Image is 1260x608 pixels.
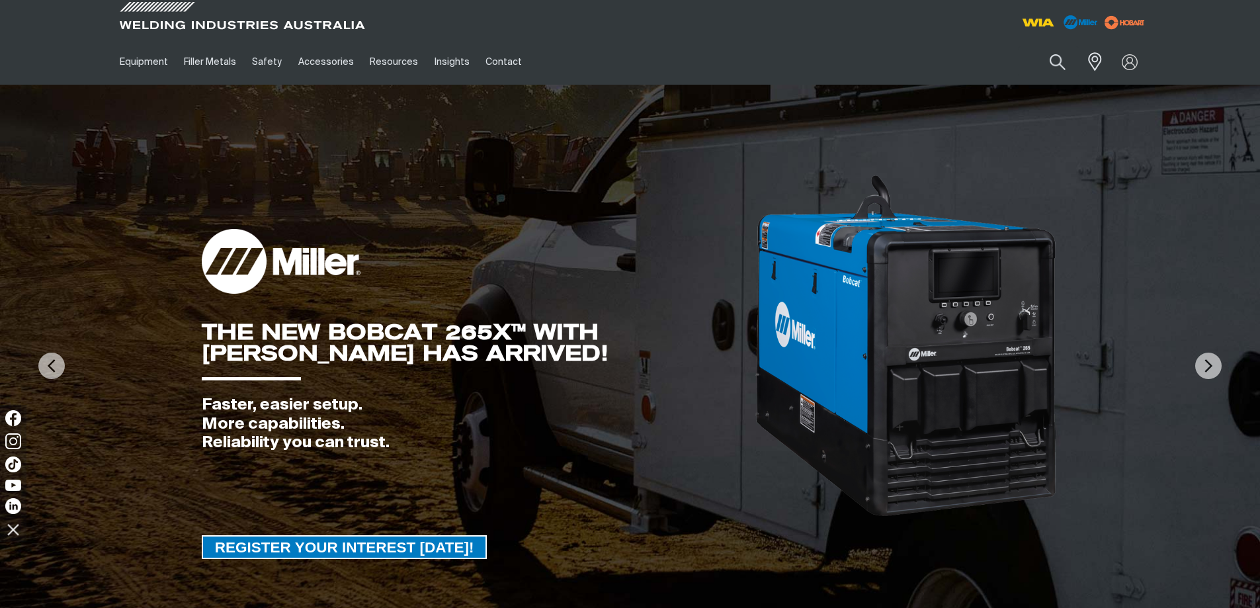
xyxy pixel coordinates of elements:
nav: Main [112,39,890,85]
img: NextArrow [1195,353,1222,379]
img: Instagram [5,433,21,449]
img: PrevArrow [38,353,65,379]
a: Insights [426,39,477,85]
span: REGISTER YOUR INTEREST [DATE]! [203,535,486,559]
a: Safety [244,39,290,85]
a: Contact [478,39,530,85]
button: Search products [1035,46,1080,77]
img: miller [1101,13,1149,32]
img: hide socials [2,518,24,541]
div: THE NEW BOBCAT 265X™ WITH [PERSON_NAME] HAS ARRIVED! [202,322,754,364]
img: LinkedIn [5,498,21,514]
div: Faster, easier setup. More capabilities. Reliability you can trust. [202,396,754,453]
a: Equipment [112,39,176,85]
a: REGISTER YOUR INTEREST TODAY! [202,535,487,559]
img: TikTok [5,456,21,472]
a: Resources [362,39,426,85]
a: Filler Metals [176,39,244,85]
input: Product name or item number... [1018,46,1079,77]
a: Accessories [290,39,362,85]
img: YouTube [5,480,21,491]
img: Facebook [5,410,21,426]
